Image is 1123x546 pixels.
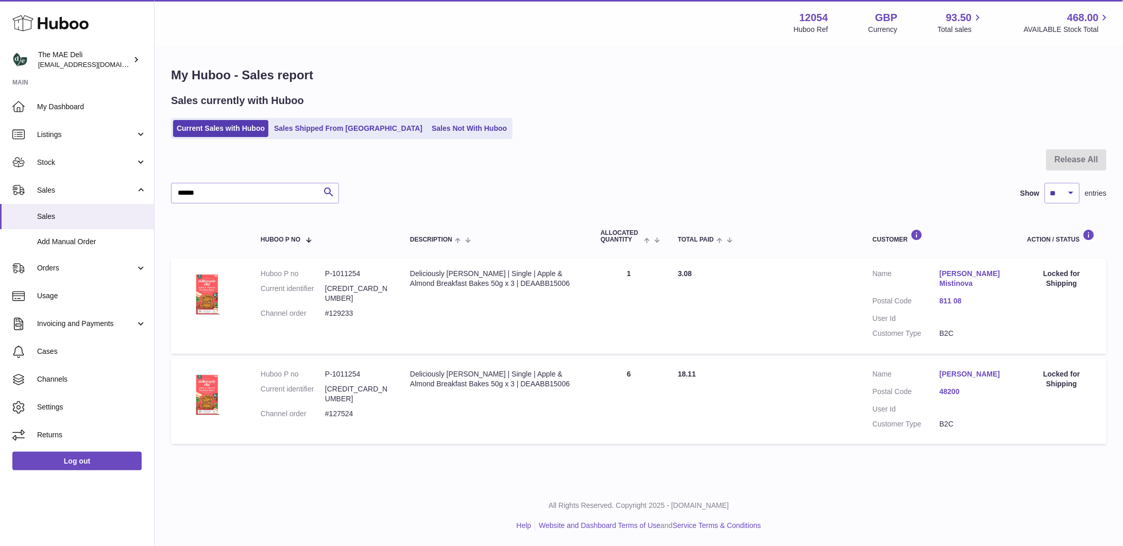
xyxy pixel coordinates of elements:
[410,236,452,243] span: Description
[37,347,146,356] span: Cases
[12,52,28,67] img: logistics@deliciouslyella.com
[37,291,146,301] span: Usage
[325,269,389,279] dd: P-1011254
[38,50,131,70] div: The MAE Deli
[163,501,1115,510] p: All Rights Reserved. Copyright 2025 - [DOMAIN_NAME]
[535,521,761,531] li: and
[325,409,389,419] dd: #127524
[873,387,940,399] dt: Postal Code
[940,419,1007,429] dd: B2C
[261,284,325,303] dt: Current identifier
[37,319,135,329] span: Invoicing and Payments
[181,269,233,320] img: 120541727084916.png
[171,94,304,108] h2: Sales currently with Huboo
[37,263,135,273] span: Orders
[678,236,714,243] span: Total paid
[1085,189,1107,198] span: entries
[37,402,146,412] span: Settings
[37,212,146,221] span: Sales
[261,309,325,318] dt: Channel order
[37,237,146,247] span: Add Manual Order
[410,369,580,389] div: Deliciously [PERSON_NAME] | Single | Apple & Almond Breakfast Bakes 50g x 3 | DEAABB15006
[1027,369,1096,389] div: Locked for Shipping
[325,384,389,404] dd: [CREDIT_CARD_NUMBER]
[940,369,1007,379] a: [PERSON_NAME]
[325,309,389,318] dd: #129233
[1024,11,1111,35] a: 468.00 AVAILABLE Stock Total
[1020,189,1040,198] label: Show
[261,384,325,404] dt: Current identifier
[410,269,580,288] div: Deliciously [PERSON_NAME] | Single | Apple & Almond Breakfast Bakes 50g x 3 | DEAABB15006
[1024,25,1111,35] span: AVAILABLE Stock Total
[1027,229,1096,243] div: Action / Status
[37,185,135,195] span: Sales
[673,521,761,530] a: Service Terms & Conditions
[873,404,940,414] dt: User Id
[325,369,389,379] dd: P-1011254
[539,521,660,530] a: Website and Dashboard Terms of Use
[38,60,151,69] span: [EMAIL_ADDRESS][DOMAIN_NAME]
[875,11,897,25] strong: GBP
[261,269,325,279] dt: Huboo P no
[37,130,135,140] span: Listings
[270,120,426,137] a: Sales Shipped From [GEOGRAPHIC_DATA]
[940,329,1007,338] dd: B2C
[799,11,828,25] strong: 12054
[37,102,146,112] span: My Dashboard
[940,387,1007,397] a: 48200
[873,269,940,291] dt: Name
[873,329,940,338] dt: Customer Type
[873,369,940,382] dt: Name
[678,370,696,378] span: 18.11
[873,419,940,429] dt: Customer Type
[1027,269,1096,288] div: Locked for Shipping
[873,314,940,323] dt: User Id
[428,120,511,137] a: Sales Not With Huboo
[590,259,668,353] td: 1
[590,359,668,445] td: 6
[873,296,940,309] dt: Postal Code
[261,409,325,419] dt: Channel order
[261,236,300,243] span: Huboo P no
[873,229,1007,243] div: Customer
[171,67,1107,83] h1: My Huboo - Sales report
[1067,11,1099,25] span: 468.00
[37,374,146,384] span: Channels
[181,369,233,421] img: 120541727084916.png
[940,269,1007,288] a: [PERSON_NAME] Mistinova
[261,369,325,379] dt: Huboo P no
[173,120,268,137] a: Current Sales with Huboo
[12,452,142,470] a: Log out
[37,158,135,167] span: Stock
[869,25,898,35] div: Currency
[946,11,972,25] span: 93.50
[678,269,692,278] span: 3.08
[601,230,641,243] span: ALLOCATED Quantity
[325,284,389,303] dd: [CREDIT_CARD_NUMBER]
[517,521,532,530] a: Help
[940,296,1007,306] a: 811 08
[938,25,983,35] span: Total sales
[37,430,146,440] span: Returns
[794,25,828,35] div: Huboo Ref
[938,11,983,35] a: 93.50 Total sales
